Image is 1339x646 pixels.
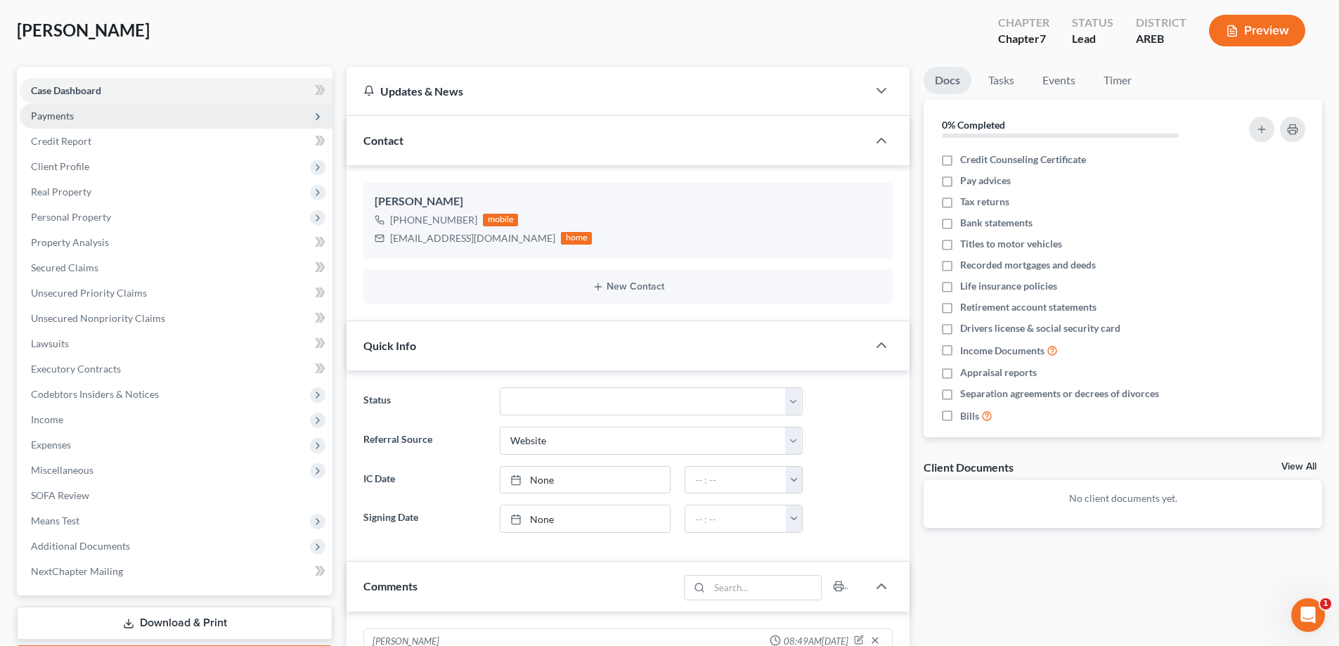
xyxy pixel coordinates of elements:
label: IC Date [356,466,492,494]
a: Unsecured Nonpriority Claims [20,306,332,331]
span: Payments [31,110,74,122]
span: 1 [1320,598,1331,609]
div: Client Documents [924,460,1014,474]
div: [EMAIL_ADDRESS][DOMAIN_NAME] [390,231,555,245]
button: New Contact [375,281,881,292]
a: Download & Print [17,607,332,640]
span: Contact [363,134,403,147]
span: [PERSON_NAME] [17,20,150,40]
span: Secured Claims [31,261,98,273]
span: Retirement account statements [960,300,1097,314]
span: Recorded mortgages and deeds [960,258,1096,272]
span: Income Documents [960,344,1044,358]
div: Chapter [998,31,1049,47]
span: Real Property [31,186,91,198]
span: Bank statements [960,216,1033,230]
div: home [561,232,592,245]
span: Additional Documents [31,540,130,552]
div: Updates & News [363,84,850,98]
a: None [500,467,670,493]
span: Bills [960,409,979,423]
a: Executory Contracts [20,356,332,382]
span: Client Profile [31,160,89,172]
iframe: Intercom live chat [1291,598,1325,632]
a: NextChapter Mailing [20,559,332,584]
a: Lawsuits [20,331,332,356]
label: Referral Source [356,427,492,455]
span: NextChapter Mailing [31,565,123,577]
div: [PHONE_NUMBER] [390,213,477,227]
a: View All [1281,462,1317,472]
span: Means Test [31,515,79,527]
div: Status [1072,15,1113,31]
span: Tax returns [960,195,1009,209]
span: Pay advices [960,174,1011,188]
a: SOFA Review [20,483,332,508]
span: Separation agreements or decrees of divorces [960,387,1159,401]
a: Credit Report [20,129,332,154]
a: Timer [1092,67,1143,94]
div: [PERSON_NAME] [375,193,881,210]
input: -- : -- [685,467,787,493]
a: Secured Claims [20,255,332,280]
span: Case Dashboard [31,84,101,96]
button: Preview [1209,15,1305,46]
div: AREB [1136,31,1186,47]
a: Unsecured Priority Claims [20,280,332,306]
span: Appraisal reports [960,366,1037,380]
span: Miscellaneous [31,464,93,476]
span: Life insurance policies [960,279,1057,293]
span: Lawsuits [31,337,69,349]
strong: 0% Completed [942,119,1005,131]
div: mobile [483,214,518,226]
div: District [1136,15,1186,31]
span: Credit Report [31,135,91,147]
span: Codebtors Insiders & Notices [31,388,159,400]
label: Status [356,387,492,415]
input: Search... [710,576,822,600]
span: Credit Counseling Certificate [960,153,1086,167]
a: Tasks [977,67,1026,94]
a: Events [1031,67,1087,94]
input: -- : -- [685,505,787,532]
a: Docs [924,67,971,94]
span: Comments [363,579,418,593]
span: Quick Info [363,339,416,352]
span: Expenses [31,439,71,451]
span: Unsecured Nonpriority Claims [31,312,165,324]
div: Lead [1072,31,1113,47]
span: 7 [1040,32,1046,45]
a: Property Analysis [20,230,332,255]
p: No client documents yet. [935,491,1311,505]
a: None [500,505,670,532]
span: Drivers license & social security card [960,321,1120,335]
a: Case Dashboard [20,78,332,103]
span: Executory Contracts [31,363,121,375]
span: Personal Property [31,211,111,223]
span: SOFA Review [31,489,89,501]
div: Chapter [998,15,1049,31]
span: Unsecured Priority Claims [31,287,147,299]
span: Titles to motor vehicles [960,237,1062,251]
label: Signing Date [356,505,492,533]
span: Property Analysis [31,236,109,248]
span: Income [31,413,63,425]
